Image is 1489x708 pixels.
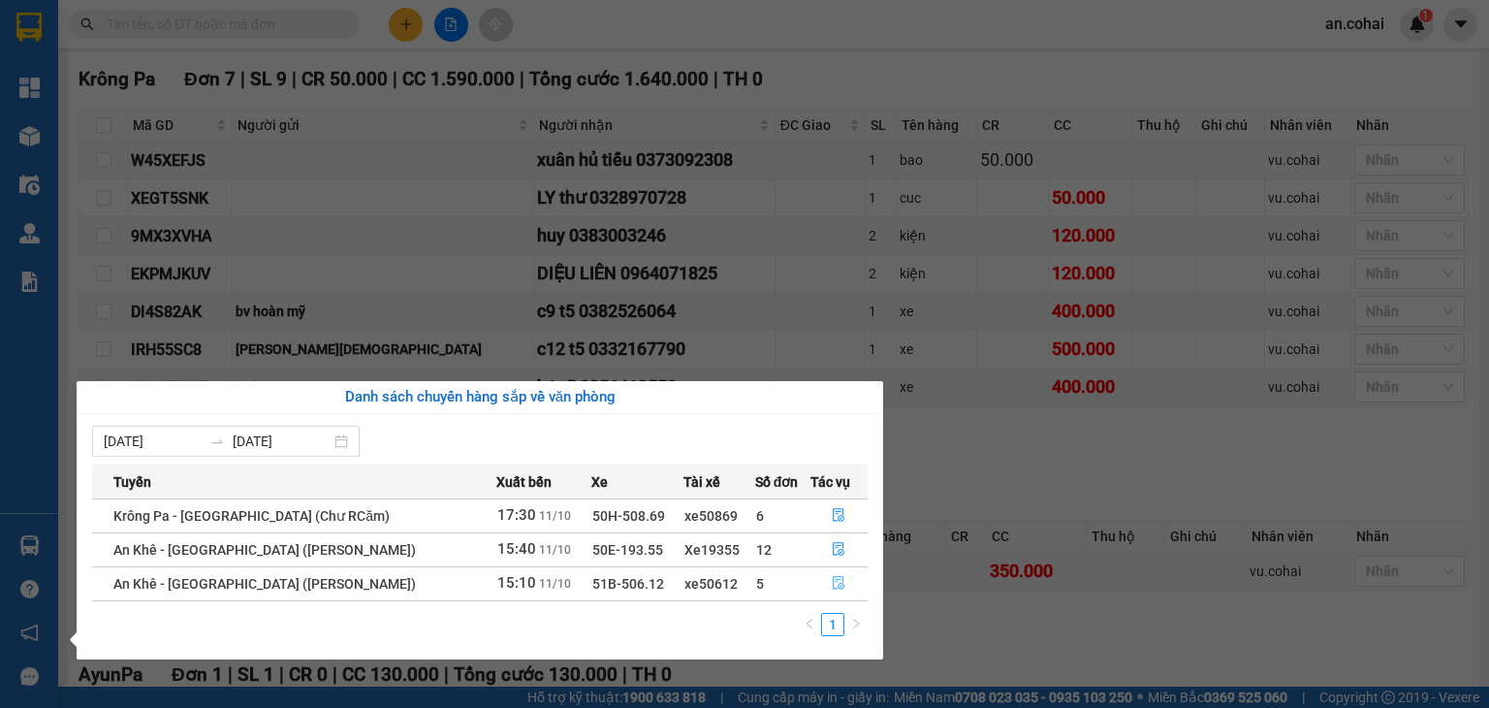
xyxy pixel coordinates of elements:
button: right [844,613,868,636]
li: Next Page [844,613,868,636]
span: to [209,434,225,449]
span: 50E-193.55 [592,542,663,558]
span: left [804,618,815,629]
span: 11/10 [539,543,571,557]
a: 1 [822,614,843,635]
span: Krông Pa - [GEOGRAPHIC_DATA] (Chư RCăm) [113,508,390,524]
span: 5 [756,576,764,592]
button: file-done [811,500,868,531]
span: 11/10 [539,577,571,591]
div: Danh sách chuyến hàng sắp về văn phòng [92,386,868,409]
span: 11/10 [539,509,571,523]
span: An Khê - [GEOGRAPHIC_DATA] ([PERSON_NAME]) [113,542,416,558]
span: file-done [832,508,845,524]
span: 15:40 [497,540,536,558]
li: 1 [821,613,844,636]
span: Tuyến [113,471,151,493]
div: xe50869 [684,505,753,527]
div: xe50612 [684,573,753,595]
input: Từ ngày [104,431,202,452]
span: file-done [832,576,845,592]
span: swap-right [209,434,225,449]
span: 12 [756,542,772,558]
span: 51B-506.12 [592,576,664,592]
button: file-done [811,534,868,565]
span: Tác vụ [810,471,850,493]
span: Số đơn [755,471,799,493]
span: file-done [832,542,845,558]
input: Đến ngày [233,431,331,452]
span: Xe [591,471,608,493]
button: left [798,613,821,636]
span: Tài xế [683,471,720,493]
span: 50H-508.69 [592,508,665,524]
span: An Khê - [GEOGRAPHIC_DATA] ([PERSON_NAME]) [113,576,416,592]
button: file-done [811,568,868,599]
span: right [850,618,862,629]
span: Xuất bến [496,471,552,493]
div: Xe19355 [684,539,753,561]
span: 15:10 [497,574,536,592]
li: Previous Page [798,613,821,636]
span: 6 [756,508,764,524]
span: 17:30 [497,506,536,524]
